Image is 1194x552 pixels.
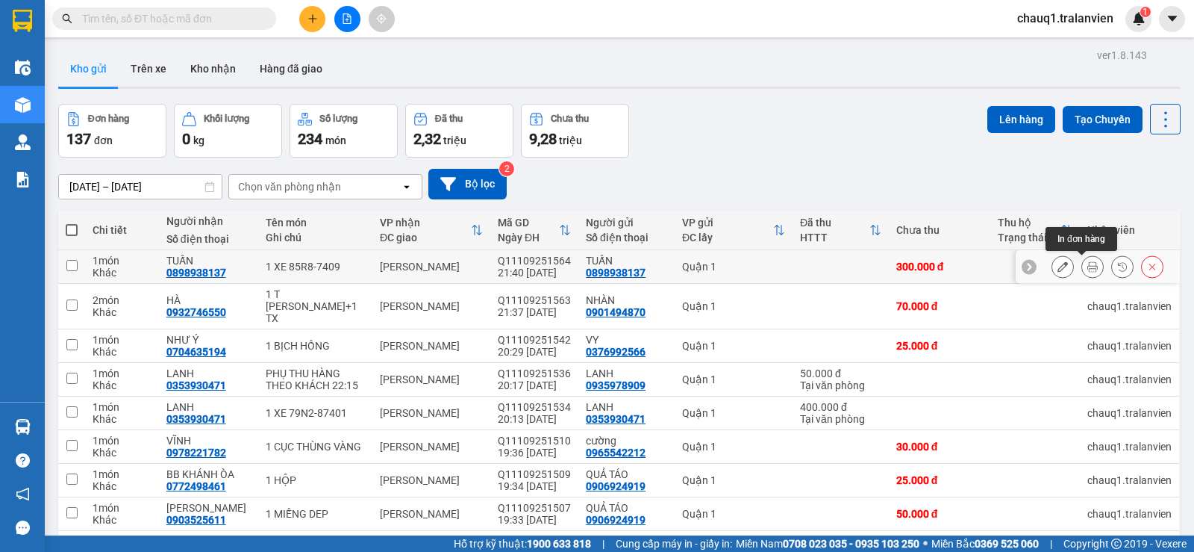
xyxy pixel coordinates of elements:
[682,508,785,520] div: Quận 1
[148,57,228,69] b: [DOMAIN_NAME]
[736,536,919,552] span: Miền Nam
[380,340,483,352] div: [PERSON_NAME]
[498,468,571,480] div: Q11109251509
[93,468,151,480] div: 1 món
[166,294,251,306] div: HÀ
[1087,373,1172,385] div: chauq1.tralanvien
[166,368,251,379] div: LANH
[15,172,31,187] img: solution-icon
[166,480,226,492] div: 0772498461
[793,211,889,250] th: Toggle SortBy
[499,161,514,176] sup: 2
[1087,441,1172,453] div: chauq1.tralanvien
[1087,340,1172,352] div: chauq1.tralanvien
[166,435,251,447] div: VĨNH
[1132,12,1145,25] img: icon-new-feature
[93,379,151,391] div: Khác
[896,300,983,312] div: 70.000 đ
[184,19,220,55] img: logo.jpg
[602,536,604,552] span: |
[435,114,463,124] div: Đã thu
[248,51,334,87] button: Hàng đã giao
[896,340,983,352] div: 25.000 đ
[682,261,785,273] div: Quận 1
[586,255,667,267] div: TUẤN
[174,104,282,158] button: Khối lượng0kg
[800,413,881,425] div: Tại văn phòng
[616,536,732,552] span: Cung cấp máy in - giấy in:
[682,407,785,419] div: Quận 1
[93,346,151,358] div: Khác
[1087,474,1172,486] div: chauq1.tralanvien
[783,538,919,550] strong: 0708 023 035 - 0935 103 250
[166,255,251,267] div: TUẤN
[498,294,571,306] div: Q11109251563
[15,134,31,150] img: warehouse-icon
[204,114,249,124] div: Khối lượng
[93,502,151,514] div: 1 món
[82,10,258,27] input: Tìm tên, số ĐT hoặc mã đơn
[380,508,483,520] div: [PERSON_NAME]
[586,334,667,346] div: VY
[586,536,667,548] div: MINH
[166,401,251,413] div: LANH
[529,130,557,148] span: 9,28
[1051,255,1074,278] div: Sửa đơn hàng
[682,217,773,229] div: VP gửi
[266,288,365,324] div: 1 T VÀNG+1 TX
[93,255,151,267] div: 1 món
[990,211,1080,250] th: Toggle SortBy
[498,480,571,492] div: 19:34 [DATE]
[1111,539,1122,549] span: copyright
[166,413,226,425] div: 0353930471
[1140,7,1151,17] sup: 1
[1143,7,1148,17] span: 1
[454,536,591,552] span: Hỗ trợ kỹ thuật:
[266,441,365,453] div: 1 CỤC THÙNG VÀNG
[498,346,571,358] div: 20:29 [DATE]
[59,175,222,199] input: Select a date range.
[498,232,559,244] div: Ngày ĐH
[682,300,785,312] div: Quận 1
[521,104,629,158] button: Chưa thu9,28 triệu
[498,435,571,447] div: Q11109251510
[15,97,31,113] img: warehouse-icon
[16,521,30,535] span: message
[498,368,571,379] div: Q11109251536
[182,130,190,148] span: 0
[498,255,571,267] div: Q11109251564
[490,211,578,250] th: Toggle SortBy
[93,447,151,459] div: Khác
[298,130,322,148] span: 234
[166,514,226,526] div: 0903525611
[551,114,589,124] div: Chưa thu
[682,232,773,244] div: ĐC lấy
[369,6,395,32] button: aim
[380,407,483,419] div: [PERSON_NAME]
[93,334,151,346] div: 1 món
[380,261,483,273] div: [PERSON_NAME]
[93,435,151,447] div: 1 món
[93,294,151,306] div: 2 món
[166,346,226,358] div: 0704635194
[586,468,667,480] div: QUẢ TÁO
[586,379,646,391] div: 0935978909
[498,502,571,514] div: Q11109251507
[896,224,983,236] div: Chưa thu
[586,480,646,492] div: 0906924919
[93,224,151,236] div: Chi tiết
[94,134,113,146] span: đơn
[299,6,325,32] button: plus
[93,306,151,318] div: Khác
[682,441,785,453] div: Quận 1
[527,538,591,550] strong: 1900 633 818
[193,134,204,146] span: kg
[586,401,667,413] div: LANH
[166,447,226,459] div: 0978221782
[586,447,646,459] div: 0965542212
[19,96,86,141] b: Trà Lan Viên
[800,368,881,379] div: 50.000 đ
[405,104,513,158] button: Đã thu2,32 triệu
[290,104,398,158] button: Số lượng234món
[682,474,785,486] div: Quận 1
